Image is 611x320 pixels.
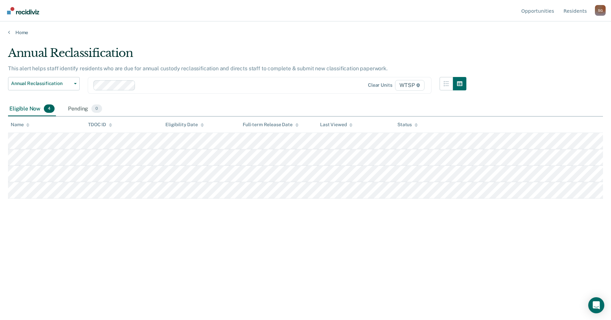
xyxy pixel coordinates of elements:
div: Name [11,122,29,128]
p: This alert helps staff identify residents who are due for annual custody reclassification and dir... [8,65,388,72]
div: S G [595,5,606,16]
button: Profile dropdown button [595,5,606,16]
span: 0 [91,104,102,113]
div: Full-term Release Date [243,122,299,128]
img: Recidiviz [7,7,39,14]
div: Eligible Now4 [8,102,56,116]
div: Eligibility Date [165,122,204,128]
div: TDOC ID [88,122,112,128]
div: Annual Reclassification [8,46,466,65]
div: Pending0 [67,102,103,116]
div: Open Intercom Messenger [588,297,604,313]
span: Annual Reclassification [11,81,71,86]
div: Clear units [368,82,392,88]
a: Home [8,29,603,35]
div: Status [397,122,418,128]
button: Annual Reclassification [8,77,80,90]
span: WTSP [395,80,425,91]
div: Last Viewed [320,122,353,128]
span: 4 [44,104,55,113]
